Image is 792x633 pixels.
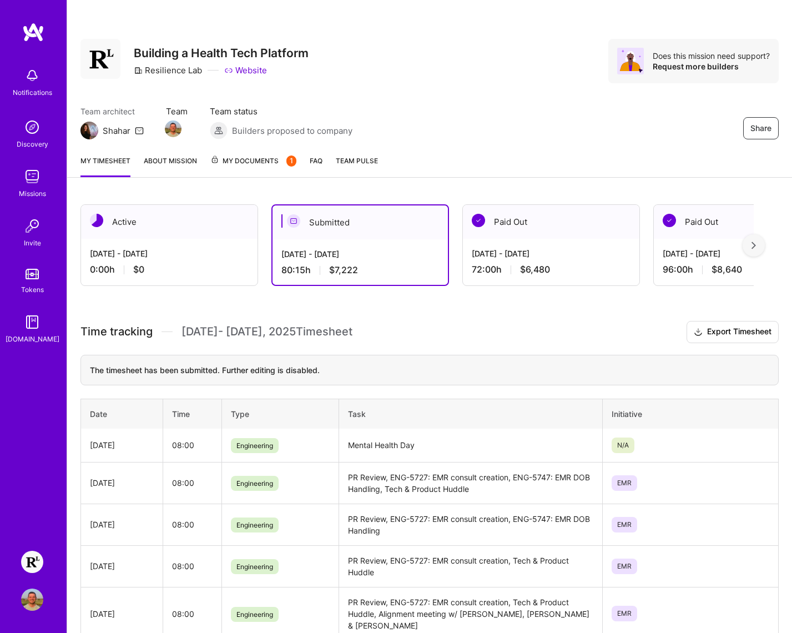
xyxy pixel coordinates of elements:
div: Request more builders [653,61,770,72]
div: 1 [286,155,296,167]
span: Team architect [80,105,144,117]
i: icon Download [694,326,703,338]
img: teamwork [21,165,43,188]
img: discovery [21,116,43,138]
div: Active [81,205,258,239]
span: Engineering [231,476,279,491]
a: My Documents1 [210,155,296,177]
div: [DATE] [90,519,154,530]
div: Invite [24,237,41,249]
div: 0:00 h [90,264,249,275]
img: Builders proposed to company [210,122,228,139]
a: Team Pulse [336,155,378,177]
img: Invite [21,215,43,237]
div: [DATE] - [DATE] [472,248,630,259]
div: Tokens [21,284,44,295]
img: Team Member Avatar [165,120,181,137]
span: Team [166,105,188,117]
span: N/A [612,438,634,453]
th: Time [163,399,221,429]
span: EMR [612,606,637,621]
img: Submitted [287,214,300,228]
div: Submitted [273,205,448,239]
img: Avatar [617,48,644,74]
a: FAQ [310,155,322,177]
a: My timesheet [80,155,130,177]
a: About Mission [144,155,197,177]
span: Time tracking [80,325,153,339]
button: Export Timesheet [687,321,779,343]
div: [DOMAIN_NAME] [6,333,59,345]
div: Discovery [17,138,48,150]
img: Resilience Lab: Building a Health Tech Platform [21,551,43,573]
td: PR Review, ENG-5727: EMR consult creation, ENG-5747: EMR DOB Handling, Tech & Product Huddle [339,462,602,504]
span: $0 [133,264,144,275]
td: 08:00 [163,545,221,587]
span: $8,640 [712,264,742,275]
div: The timesheet has been submitted. Further editing is disabled. [80,355,779,385]
div: 80:15 h [281,264,439,276]
span: Team Pulse [336,157,378,165]
img: guide book [21,311,43,333]
span: Engineering [231,607,279,622]
img: right [751,242,756,249]
div: [DATE] [90,439,154,451]
div: Shahar [103,125,130,137]
span: Share [750,123,771,134]
button: Share [743,117,779,139]
th: Task [339,399,602,429]
td: 08:00 [163,462,221,504]
i: icon Mail [135,126,144,135]
div: Resilience Lab [134,64,202,76]
div: [DATE] - [DATE] [90,248,249,259]
span: Engineering [231,518,279,532]
a: Team Member Avatar [166,119,180,138]
span: My Documents [210,155,296,167]
th: Type [221,399,339,429]
h3: Building a Health Tech Platform [134,46,309,60]
div: Paid Out [463,205,639,239]
span: Engineering [231,559,279,574]
div: Does this mission need support? [653,51,770,61]
div: 72:00 h [472,264,630,275]
a: Resilience Lab: Building a Health Tech Platform [18,551,46,573]
div: Notifications [13,87,52,98]
img: User Avatar [21,589,43,611]
img: bell [21,64,43,87]
span: $6,480 [520,264,550,275]
td: 08:00 [163,429,221,463]
span: [DATE] - [DATE] , 2025 Timesheet [181,325,352,339]
img: logo [22,22,44,42]
div: Missions [19,188,46,199]
div: [DATE] [90,608,154,620]
img: Company Logo [80,39,120,79]
img: Active [90,214,103,227]
th: Date [81,399,163,429]
i: icon CompanyGray [134,66,143,75]
div: [DATE] [90,560,154,572]
span: Team status [210,105,352,117]
img: tokens [26,269,39,279]
img: Team Architect [80,122,98,139]
td: PR Review, ENG-5727: EMR consult creation, ENG-5747: EMR DOB Handling [339,504,602,545]
th: Initiative [603,399,779,429]
td: 08:00 [163,504,221,545]
span: Engineering [231,438,279,453]
img: Paid Out [663,214,676,227]
span: EMR [612,517,637,532]
span: Builders proposed to company [232,125,352,137]
td: PR Review, ENG-5727: EMR consult creation, Tech & Product Huddle [339,545,602,587]
a: User Avatar [18,589,46,611]
img: Paid Out [472,214,485,227]
div: [DATE] [90,477,154,489]
span: $7,222 [329,264,358,276]
td: Mental Health Day [339,429,602,463]
div: [DATE] - [DATE] [281,248,439,260]
span: EMR [612,475,637,491]
span: EMR [612,559,637,574]
a: Website [224,64,267,76]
